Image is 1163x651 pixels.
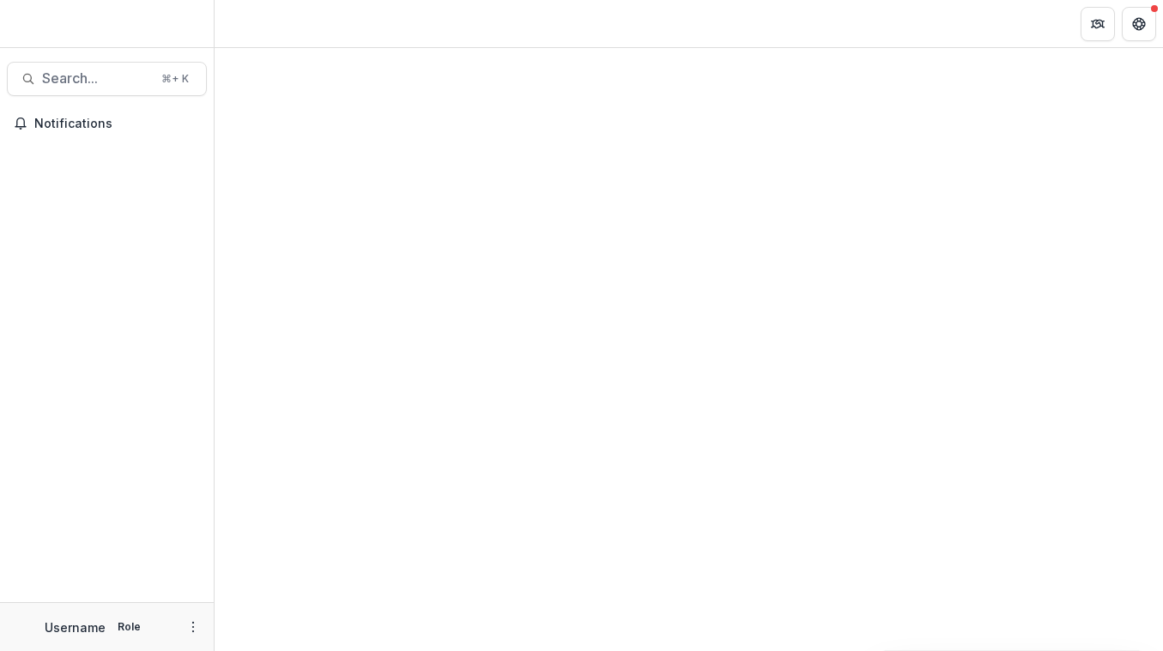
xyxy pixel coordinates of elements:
button: Notifications [7,110,207,137]
button: Partners [1081,7,1115,41]
button: Search... [7,62,207,96]
p: Role [112,619,146,635]
button: Get Help [1122,7,1156,41]
span: Notifications [34,117,200,131]
nav: breadcrumb [221,11,294,36]
span: Search... [42,70,151,87]
p: Username [45,618,106,636]
button: More [183,617,203,637]
div: ⌘ + K [158,69,192,88]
